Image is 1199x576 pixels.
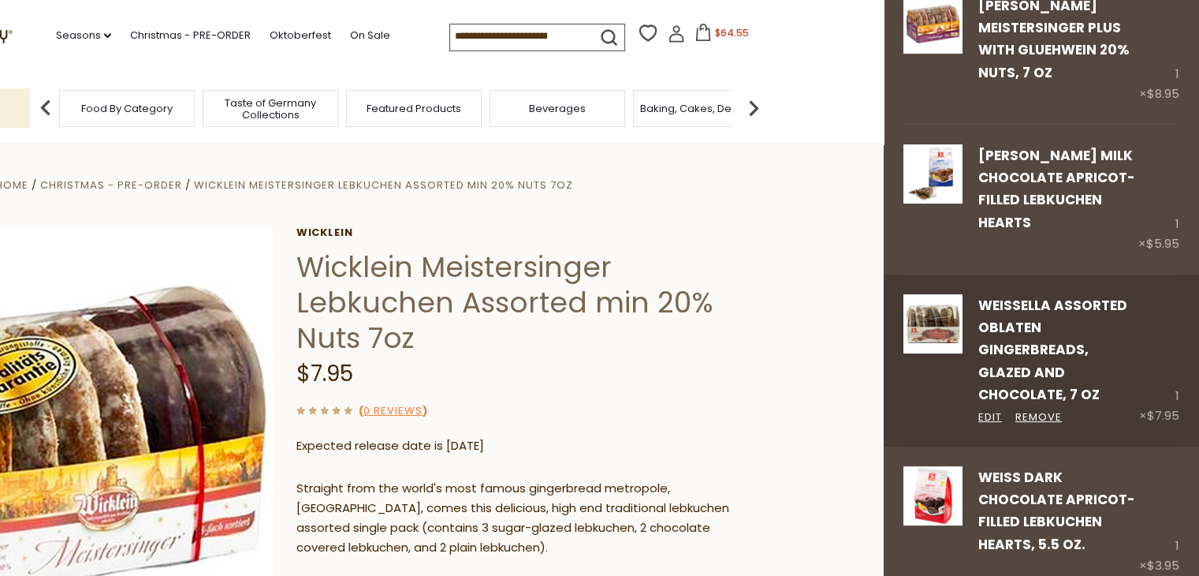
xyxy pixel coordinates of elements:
a: Wicklein [296,226,758,239]
span: $64.55 [715,26,749,39]
span: $7.95 [296,358,353,389]
span: ( ) [359,403,427,418]
a: Remove [1015,410,1062,426]
div: 1 × [1139,466,1179,576]
a: Featured Products [367,103,461,114]
img: Weiss Milk Chocolate Apricot-Filled Lebkuchen Hearts [903,144,963,204]
div: 1 × [1139,294,1179,426]
a: Taste of Germany Collections [207,97,333,121]
a: On Sale [349,27,389,44]
a: Christmas - PRE-ORDER [130,27,250,44]
a: Weissella Assorted Oblaten Gingerbreads, Glazed and Chocolate, 7 oz [978,296,1127,404]
button: $64.55 [688,24,755,47]
h1: Wicklein Meistersinger Lebkuchen Assorted min 20% Nuts 7oz [296,249,758,356]
div: 1 × [1138,144,1179,254]
a: Edit [978,410,1002,426]
a: Baking, Cakes, Desserts [640,103,762,114]
a: Weiss Milk Chocolate Apricot-Filled Lebkuchen Hearts [903,144,963,254]
p: Straight from the world's most famous gingerbread metropole, [GEOGRAPHIC_DATA], comes this delici... [296,479,758,558]
a: 0 Reviews [363,403,423,420]
span: $3.95 [1147,557,1179,574]
a: Wicklein Meistersinger Lebkuchen Assorted min 20% Nuts 7oz [194,178,573,193]
img: Weiss Apricot Filled Lebkuchen Herzen in Dark Chocolate [903,466,963,526]
span: $7.95 [1147,407,1179,424]
span: $8.95 [1147,85,1179,102]
a: Weiss Dark Chocolate Apricot-Filled Lebkuchen Hearts, 5.5 oz. [978,468,1135,554]
a: Weissella Assorted Oblaten Gingerbreads, Glazed and Chocolate, 7 oz [903,294,963,426]
a: Beverages [529,103,586,114]
p: Expected release date is [DATE] [296,436,758,456]
a: Weiss Apricot Filled Lebkuchen Herzen in Dark Chocolate [903,466,963,576]
a: [PERSON_NAME] Milk Chocolate Apricot-Filled Lebkuchen Hearts [978,146,1135,232]
span: $5.95 [1146,235,1179,252]
a: Food By Category [81,103,173,114]
img: Weissella Assorted Oblaten Gingerbreads, Glazed and Chocolate, 7 oz [903,294,963,353]
img: next arrow [738,92,769,124]
img: previous arrow [30,92,61,124]
a: Oktoberfest [269,27,330,44]
a: Christmas - PRE-ORDER [40,178,182,193]
a: Seasons [56,27,111,44]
